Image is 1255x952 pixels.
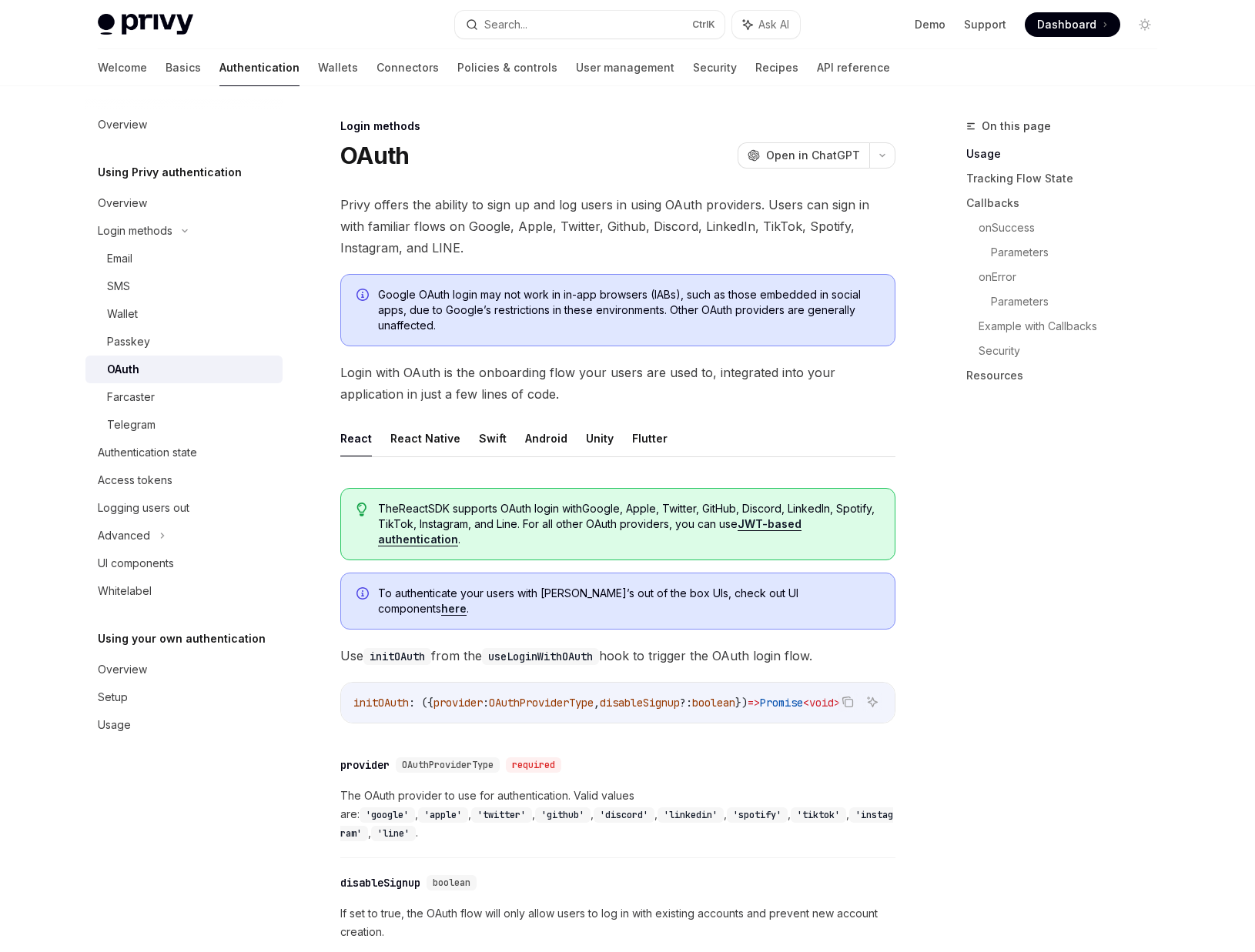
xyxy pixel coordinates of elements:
span: : [483,696,489,710]
span: On this page [982,117,1051,135]
div: Farcaster [107,388,155,406]
button: Unity [586,420,614,456]
a: Resources [966,363,1170,388]
span: Dashboard [1037,17,1096,32]
span: Use from the hook to trigger the OAuth login flow. [340,645,895,666]
span: Google OAuth login may not work in in-app browsers (IABs), such as those embedded in social apps,... [378,287,879,333]
svg: Tip [356,503,367,516]
a: Support [964,17,1006,32]
button: Ask AI [862,692,882,712]
a: Parameters [991,289,1170,314]
span: }) [735,696,748,710]
div: Authentication state [98,443,197,462]
a: OAuth [85,356,283,383]
div: Login methods [98,222,172,240]
button: Copy the contents from the code block [838,692,858,712]
a: SMS [85,272,283,300]
button: React [340,420,372,456]
span: , [594,696,600,710]
span: initOAuth [353,696,409,710]
a: Parameters [991,240,1170,265]
span: OAuthProviderType [489,696,594,710]
img: light logo [98,14,193,35]
a: UI components [85,549,283,577]
a: Overview [85,111,283,139]
button: Search...CtrlK [455,11,725,38]
code: useLoginWithOAuth [482,648,599,665]
div: UI components [98,554,174,573]
div: disableSignup [340,875,420,890]
span: Ctrl K [692,18,715,31]
h5: Using your own authentication [98,630,266,648]
a: Security [693,49,737,86]
a: Connectors [376,49,439,86]
span: The React SDK supports OAuth login with Google, Apple, Twitter, GitHub, Discord, LinkedIn, Spotif... [378,501,879,547]
div: Setup [98,688,128,706]
div: Email [107,249,132,268]
a: Telegram [85,411,283,439]
div: Login methods [340,119,895,134]
button: Swift [479,420,507,456]
div: Access tokens [98,471,172,489]
span: The OAuth provider to use for authentication. Valid values are: , , , , , , , , , . [340,787,895,842]
a: Logging users out [85,494,283,522]
div: Overview [98,115,147,134]
div: required [506,757,561,773]
code: 'linkedin' [658,807,724,823]
button: Toggle dark mode [1133,12,1157,37]
button: Flutter [632,420,668,456]
div: Telegram [107,416,156,434]
span: provider [433,696,483,710]
span: If set to true, the OAuth flow will only allow users to log in with existing accounts and prevent... [340,904,895,941]
div: Logging users out [98,499,189,517]
span: Ask AI [758,17,789,32]
a: onError [979,265,1170,289]
span: Open in ChatGPT [766,148,860,163]
span: disableSignup [600,696,680,710]
a: Recipes [755,49,798,86]
a: Usage [85,711,283,739]
a: Passkey [85,328,283,356]
a: Email [85,245,283,272]
div: Usage [98,716,131,734]
span: > [834,696,840,710]
div: provider [340,757,390,773]
code: 'twitter' [471,807,532,823]
h5: Using Privy authentication [98,163,242,182]
code: 'discord' [594,807,654,823]
span: ?: [680,696,692,710]
span: void [809,696,834,710]
span: < [803,696,809,710]
a: Overview [85,189,283,217]
span: To authenticate your users with [PERSON_NAME]’s out of the box UIs, check out UI components . [378,586,879,616]
a: Usage [966,142,1170,166]
a: Whitelabel [85,577,283,605]
div: Passkey [107,332,150,351]
button: Android [525,420,567,456]
code: 'github' [535,807,591,823]
a: Policies & controls [457,49,557,86]
a: here [441,602,467,616]
a: Access tokens [85,466,283,494]
a: Tracking Flow State [966,166,1170,191]
a: Example with Callbacks [979,314,1170,339]
a: Wallet [85,300,283,328]
button: React Native [390,420,460,456]
div: SMS [107,277,130,296]
div: Whitelabel [98,582,152,600]
span: Promise [760,696,803,710]
span: boolean [433,877,470,889]
a: API reference [817,49,890,86]
code: 'spotify' [727,807,788,823]
a: User management [576,49,674,86]
code: 'tiktok' [791,807,846,823]
svg: Info [356,587,372,603]
a: Basics [166,49,201,86]
span: : ({ [409,696,433,710]
a: Authentication state [85,439,283,466]
div: Advanced [98,526,150,545]
h1: OAuth [340,142,409,169]
a: Overview [85,656,283,683]
div: Search... [484,15,527,34]
a: onSuccess [979,215,1170,240]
